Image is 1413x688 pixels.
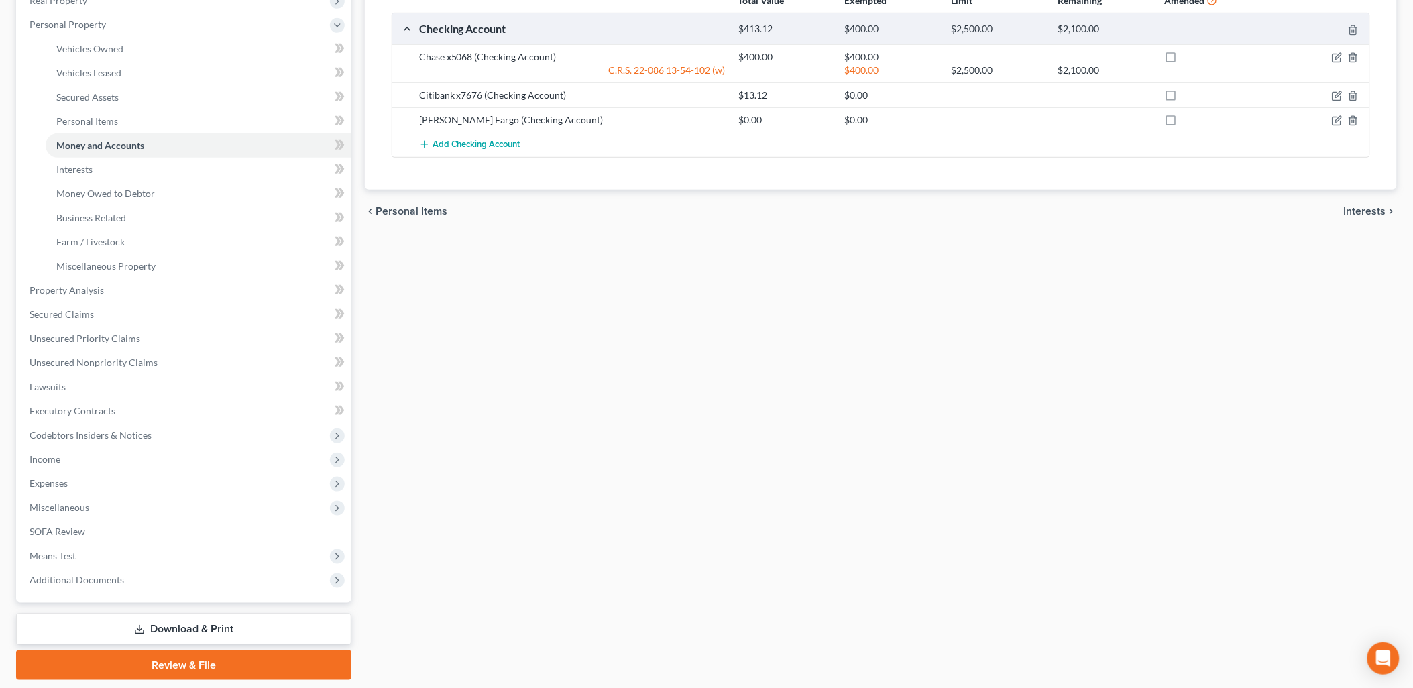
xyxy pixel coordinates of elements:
[30,550,76,561] span: Means Test
[412,50,732,64] div: Chase x5068 (Checking Account)
[46,37,351,61] a: Vehicles Owned
[16,650,351,680] a: Review & File
[30,381,66,392] span: Lawsuits
[19,327,351,351] a: Unsecured Priority Claims
[1344,206,1386,217] span: Interests
[46,206,351,230] a: Business Related
[46,158,351,182] a: Interests
[46,254,351,278] a: Miscellaneous Property
[30,526,85,537] span: SOFA Review
[30,308,94,320] span: Secured Claims
[19,399,351,423] a: Executory Contracts
[365,206,447,217] button: chevron_left Personal Items
[56,260,156,272] span: Miscellaneous Property
[412,21,732,36] div: Checking Account
[56,91,119,103] span: Secured Assets
[56,115,118,127] span: Personal Items
[30,429,152,441] span: Codebtors Insiders & Notices
[838,89,945,102] div: $0.00
[30,357,158,368] span: Unsecured Nonpriority Claims
[46,61,351,85] a: Vehicles Leased
[56,164,93,175] span: Interests
[365,206,376,217] i: chevron_left
[30,333,140,344] span: Unsecured Priority Claims
[56,67,121,78] span: Vehicles Leased
[30,477,68,489] span: Expenses
[16,614,351,645] a: Download & Print
[46,230,351,254] a: Farm / Livestock
[56,212,126,223] span: Business Related
[1052,64,1158,77] div: $2,100.00
[46,133,351,158] a: Money and Accounts
[838,113,945,127] div: $0.00
[1344,206,1397,217] button: Interests chevron_right
[56,236,125,247] span: Farm / Livestock
[56,139,144,151] span: Money and Accounts
[19,351,351,375] a: Unsecured Nonpriority Claims
[732,23,838,36] div: $413.12
[46,109,351,133] a: Personal Items
[419,132,520,157] button: Add Checking Account
[30,574,124,585] span: Additional Documents
[433,139,520,150] span: Add Checking Account
[1367,642,1400,675] div: Open Intercom Messenger
[945,64,1052,77] div: $2,500.00
[19,520,351,544] a: SOFA Review
[1386,206,1397,217] i: chevron_right
[19,278,351,302] a: Property Analysis
[732,113,838,127] div: $0.00
[46,85,351,109] a: Secured Assets
[46,182,351,206] a: Money Owed to Debtor
[30,502,89,513] span: Miscellaneous
[412,64,732,77] div: C.R.S. 22-086 13-54-102 (w)
[56,188,155,199] span: Money Owed to Debtor
[838,23,945,36] div: $400.00
[838,50,945,64] div: $400.00
[30,453,60,465] span: Income
[732,50,838,64] div: $400.00
[19,302,351,327] a: Secured Claims
[376,206,447,217] span: Personal Items
[412,113,732,127] div: [PERSON_NAME] Fargo (Checking Account)
[838,64,945,77] div: $400.00
[945,23,1052,36] div: $2,500.00
[19,375,351,399] a: Lawsuits
[1052,23,1158,36] div: $2,100.00
[30,284,104,296] span: Property Analysis
[412,89,732,102] div: Citibank x7676 (Checking Account)
[56,43,123,54] span: Vehicles Owned
[30,405,115,416] span: Executory Contracts
[732,89,838,102] div: $13.12
[30,19,106,30] span: Personal Property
